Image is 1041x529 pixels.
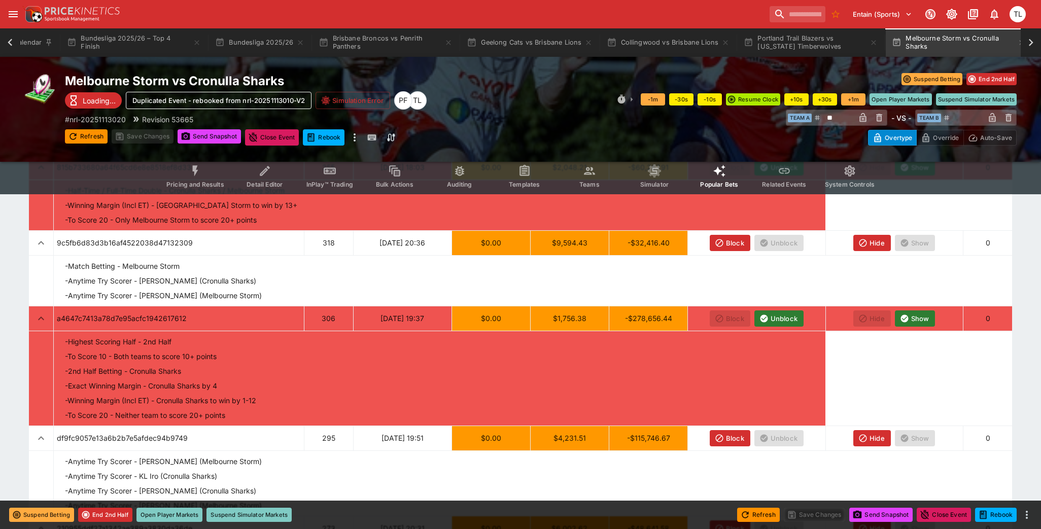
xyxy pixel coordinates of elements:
span: Teams [579,181,600,188]
td: $9,594.43 [530,230,609,255]
button: +1m [841,93,865,105]
button: Overtype [868,130,917,146]
img: rugby_league.png [24,73,57,105]
button: Hide [853,430,891,446]
td: $4,231.51 [530,426,609,450]
button: Documentation [964,5,982,23]
span: Pricing and Results [166,181,224,188]
button: Unblock [754,310,804,327]
span: Simulator [640,181,669,188]
td: 295 [304,426,354,450]
button: Duplicated Event - rebooked from nrl-20251113010-V2 [303,129,344,146]
button: Open Player Markets [870,93,932,105]
input: search [770,6,825,22]
p: Auto-Save [980,132,1012,143]
button: Notifications [985,5,1003,23]
button: Close Event [245,129,299,146]
div: Trent Lewis [1010,6,1026,22]
span: Bulk Actions [376,181,413,188]
td: $0.00 [452,426,530,450]
span: Popular Bets [700,181,738,188]
button: Block [710,235,750,251]
button: more [349,129,361,146]
span: System Controls [825,181,875,188]
button: Send Snapshot [178,129,241,144]
p: - 2nd Half Betting - Cronulla Sharks [65,366,181,376]
button: Suspend Simulator Markets [206,508,292,522]
button: Toggle light/dark mode [943,5,961,23]
button: +10s [784,93,809,105]
span: Detail Editor [247,181,283,188]
td: $0.00 [452,230,530,255]
button: Melbourne Storm vs Cronulla Sharks [886,28,1032,57]
svg: Clock Controls [616,94,627,104]
td: $0.00 [452,306,530,331]
button: Open Player Markets [136,508,203,522]
button: Refresh [737,508,780,522]
p: Override [933,132,959,143]
button: Hide [853,235,891,251]
td: $1,756.38 [530,306,609,331]
p: 0 [966,237,1009,248]
button: Bundesliga 2025/26 – Top 4 Finish [61,28,207,57]
button: Bundesliga 2025/26 [209,28,310,57]
h6: - VS - [891,113,911,123]
button: -10s [698,93,722,105]
span: Auditing [447,181,472,188]
button: Suspend Betting [9,508,74,522]
button: End 2nd Half [78,508,132,522]
p: - Anytime Try Scorer - [PERSON_NAME] (Melbourne Storm) [65,500,262,511]
button: Portland Trail Blazers vs [US_STATE] Timberwolves [738,28,884,57]
p: - Anytime Try Scorer - [PERSON_NAME] (Cronulla Sharks) [65,485,256,496]
button: Select Tenant [847,6,918,22]
span: Related Events [762,181,806,188]
p: - To Score 10 - Both teams to score 10+ points [65,351,217,362]
td: [DATE] 20:36 [353,230,452,255]
button: Suspend Betting [901,73,962,85]
p: Loading... [83,95,116,106]
button: Brisbane Broncos vs Penrith Panthers [313,28,459,57]
div: Trent Lewis [408,91,427,110]
p: Copy To Clipboard [65,114,126,125]
button: Refresh [65,129,108,144]
button: -30s [669,93,693,105]
td: [DATE] 19:37 [353,306,452,331]
div: Start From [868,130,1017,146]
img: Sportsbook Management [45,17,99,21]
td: df9fc9057e13a6b2b7e5afdec94b9749 [54,426,304,450]
button: Duplicated Event - rebooked from nrl-20251113010-V2 [126,92,311,109]
button: expand row [32,429,50,447]
button: Block [710,430,750,446]
h2: Copy To Clipboard [65,73,541,89]
p: Revision 53665 [142,114,193,125]
p: - Winning Margin (Incl ET) - Cronulla Sharks to win by 1-12 [65,395,256,406]
div: Peter Fairgrieve [394,91,412,110]
button: Collingwood vs Brisbane Lions [601,28,736,57]
span: Team B [917,114,941,122]
p: 0 [966,313,1009,324]
p: - To Score 20 - Neither team to score 20+ points [65,410,225,420]
td: 9c5fb6d83d3b16af4522038d47132309 [54,230,304,255]
td: [DATE] 19:51 [353,426,452,450]
button: Send Snapshot [849,508,913,522]
button: Close Event [917,508,971,522]
p: - Winning Margin (Incl ET) - [GEOGRAPHIC_DATA] Storm to win by 13+ [65,200,297,210]
button: No Bookmarks [827,6,844,22]
button: -1m [641,93,665,105]
button: Resume Clock [726,93,780,105]
span: InPlay™ Trading [306,181,353,188]
button: Override [916,130,963,146]
td: a4647c7413a78d7e95acfc1942617612 [54,306,304,331]
p: - Highest Scoring Half - 2nd Half [65,336,171,347]
img: PriceKinetics [45,7,120,15]
button: +30s [813,93,837,105]
p: - Match Betting - Melbourne Storm [65,261,180,271]
button: open drawer [4,5,22,23]
div: Event type filters [158,158,883,194]
button: Auto-Save [963,130,1017,146]
img: PriceKinetics Logo [22,4,43,24]
td: 318 [304,230,354,255]
td: 306 [304,306,354,331]
button: End 2nd Half [966,73,1017,85]
button: Connected to PK [921,5,940,23]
